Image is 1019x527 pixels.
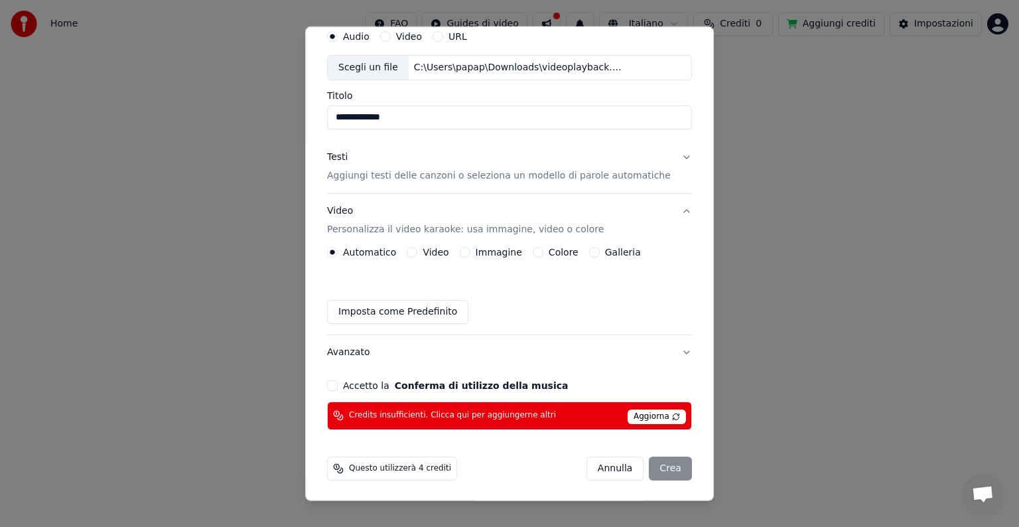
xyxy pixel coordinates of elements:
button: Imposta come Predefinito [327,300,468,324]
label: Galleria [605,248,641,257]
label: Titolo [327,91,692,100]
button: Annulla [586,457,644,481]
button: VideoPersonalizza il video karaoke: usa immagine, video o colore [327,194,692,247]
span: Aggiorna [628,410,686,424]
label: Colore [549,248,578,257]
label: URL [448,32,467,41]
label: Video [423,248,448,257]
button: Accetto la [395,381,569,390]
label: Accetto la [343,381,568,390]
p: Aggiungi testi delle canzoni o seleziona un modello di parole automatiche [327,169,671,183]
label: Video [396,32,422,41]
div: VideoPersonalizza il video karaoke: usa immagine, video o colore [327,247,692,335]
div: Testi [327,151,348,164]
div: Scegli un file [328,56,409,80]
p: Personalizza il video karaoke: usa immagine, video o colore [327,223,604,236]
button: TestiAggiungi testi delle canzoni o seleziona un modello di parole automatiche [327,140,692,193]
label: Audio [343,32,370,41]
div: Video [327,204,604,236]
span: Credits insufficienti. Clicca qui per aggiungerne altri [349,410,556,421]
label: Automatico [343,248,396,257]
span: Questo utilizzerà 4 crediti [349,463,451,474]
button: Avanzato [327,335,692,370]
div: C:\Users\papap\Downloads\videoplayback.m4a [409,61,634,74]
label: Immagine [476,248,522,257]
